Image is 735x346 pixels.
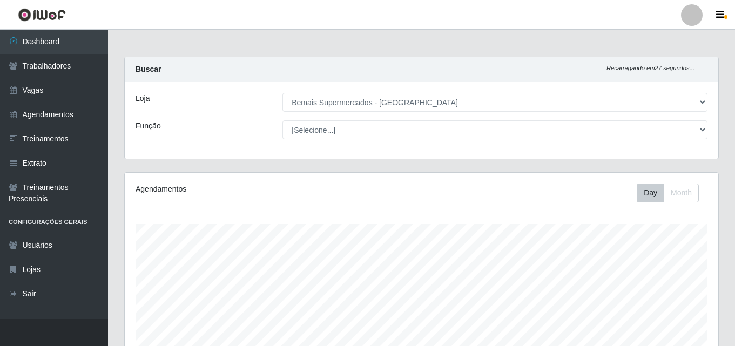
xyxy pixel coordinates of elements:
[637,184,699,202] div: First group
[136,184,365,195] div: Agendamentos
[136,93,150,104] label: Loja
[136,65,161,73] strong: Buscar
[18,8,66,22] img: CoreUI Logo
[136,120,161,132] label: Função
[637,184,707,202] div: Toolbar with button groups
[637,184,664,202] button: Day
[606,65,694,71] i: Recarregando em 27 segundos...
[664,184,699,202] button: Month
